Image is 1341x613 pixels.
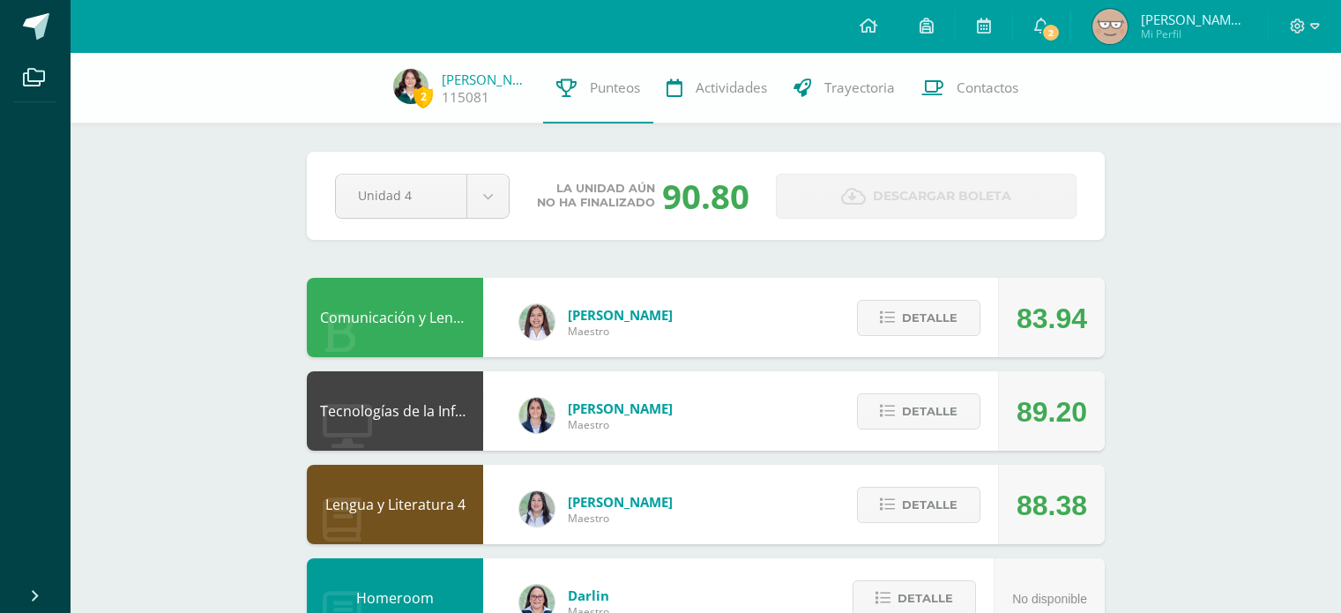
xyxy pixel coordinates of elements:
a: Unidad 4 [336,175,509,218]
span: Detalle [902,489,957,521]
span: 2 [1041,23,1061,42]
img: f838ef393e03f16fe2b12bbba3ee451b.png [393,69,428,104]
span: Descargar boleta [873,175,1011,218]
span: Trayectoria [824,78,895,97]
a: Contactos [908,53,1032,123]
button: Detalle [857,300,980,336]
span: No disponible [1012,592,1087,606]
span: [PERSON_NAME] [568,493,673,511]
span: Contactos [957,78,1018,97]
div: 90.80 [662,173,749,219]
span: 2 [413,86,433,108]
span: Detalle [902,395,957,428]
div: 88.38 [1017,466,1087,545]
a: Actividades [653,53,780,123]
span: Detalle [902,302,957,334]
a: Trayectoria [780,53,908,123]
img: acecb51a315cac2de2e3deefdb732c9f.png [519,304,555,340]
div: 83.94 [1017,279,1087,358]
span: Mi Perfil [1141,26,1247,41]
img: 1d0ca742f2febfec89986c8588b009e1.png [1092,9,1128,44]
img: 7489ccb779e23ff9f2c3e89c21f82ed0.png [519,398,555,433]
button: Detalle [857,393,980,430]
span: [PERSON_NAME] [568,306,673,324]
span: [PERSON_NAME] [568,400,673,417]
div: Lengua y Literatura 4 [307,465,483,544]
span: Maestro [568,417,673,432]
span: Darlin [568,587,609,604]
span: Punteos [590,78,640,97]
a: 115081 [442,88,489,107]
div: Tecnologías de la Información y la Comunicación 4 [307,371,483,451]
span: Maestro [568,324,673,339]
div: 89.20 [1017,372,1087,452]
img: df6a3bad71d85cf97c4a6d1acf904499.png [519,491,555,527]
span: Actividades [696,78,767,97]
span: Unidad 4 [358,175,444,216]
span: La unidad aún no ha finalizado [537,182,655,210]
span: Maestro [568,511,673,526]
button: Detalle [857,487,980,523]
a: Punteos [543,53,653,123]
div: Comunicación y Lenguaje L3 Inglés 4 [307,278,483,357]
span: [PERSON_NAME] [PERSON_NAME] [1141,11,1247,28]
a: [PERSON_NAME] [442,71,530,88]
